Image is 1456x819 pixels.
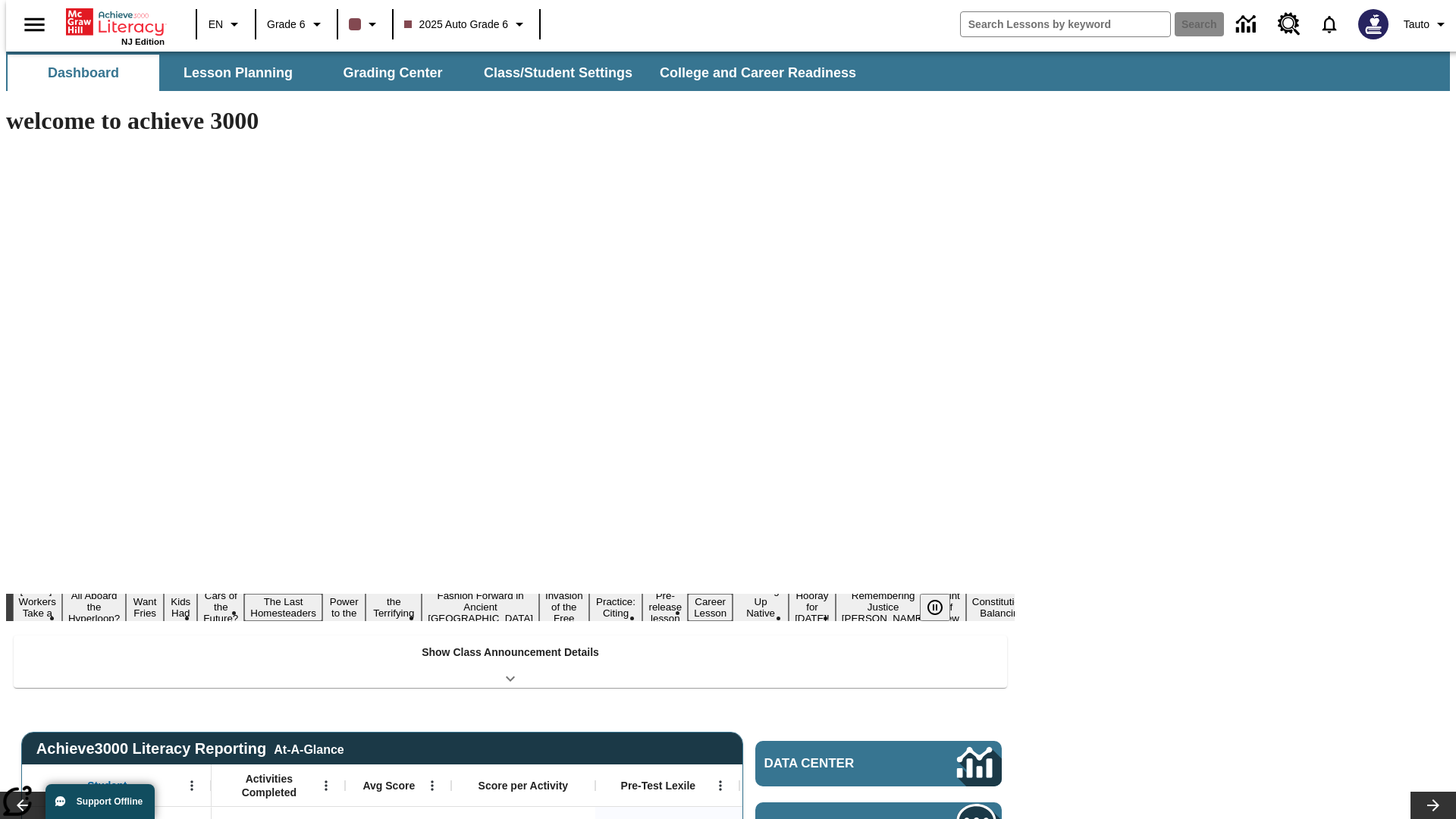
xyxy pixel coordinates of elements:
button: Slide 8 Attack of the Terrifying Tomatoes [366,582,422,632]
div: Home [66,5,165,46]
button: Slide 7 Solar Power to the People [322,582,366,632]
h1: welcome to achieve 3000 [6,107,1015,135]
button: Slide 15 Hooray for Constitution Day! [789,588,836,626]
button: Slide 13 Career Lesson [688,594,733,621]
div: Pause [920,594,965,621]
span: Grade 6 [267,17,306,33]
button: Lesson carousel, Next [1410,792,1456,819]
div: SubNavbar [6,52,1450,91]
button: Profile/Settings [1398,11,1456,38]
button: Lesson Planning [162,55,314,91]
button: Language: EN, Select a language [202,11,250,38]
span: Achieve3000 Literacy Reporting [36,740,344,758]
button: Open Menu [421,774,444,797]
button: Pause [920,594,950,621]
span: EN [209,17,223,33]
span: Data Center [764,756,906,771]
button: Select a new avatar [1349,5,1398,44]
span: Support Offline [77,796,143,807]
button: College and Career Readiness [648,55,868,91]
span: 2025 Auto Grade 6 [404,17,509,33]
span: Avg Score [362,779,415,792]
div: Show Class Announcement Details [14,635,1007,688]
img: Avatar [1358,9,1389,39]
button: Slide 9 Fashion Forward in Ancient Rome [422,588,539,626]
a: Resource Center, Will open in new tab [1269,4,1310,45]
p: Show Class Announcement Details [422,645,599,661]
button: Support Offline [45,784,155,819]
span: Tauto [1404,17,1429,33]
a: Notifications [1310,5,1349,44]
span: NJ Edition [121,37,165,46]
button: Slide 6 The Last Homesteaders [244,594,322,621]
button: Slide 12 Pre-release lesson [642,588,688,626]
button: Open side menu [12,2,57,47]
button: Class: 2025 Auto Grade 6, Select your class [398,11,535,38]
span: Score per Activity [479,779,569,792]
button: Slide 2 All Aboard the Hyperloop? [62,588,126,626]
button: Slide 16 Remembering Justice O'Connor [836,588,931,626]
button: Open Menu [709,774,732,797]
button: Open Menu [315,774,337,797]
button: Slide 1 Labor Day: Workers Take a Stand [13,582,62,632]
button: Slide 3 Do You Want Fries With That? [126,571,164,644]
span: Pre-Test Lexile [621,779,696,792]
span: Activities Completed [219,772,319,799]
button: Open Menu [180,774,203,797]
button: Dashboard [8,55,159,91]
span: Student [87,779,127,792]
div: SubNavbar [6,55,870,91]
button: Slide 10 The Invasion of the Free CD [539,576,589,638]
button: Slide 5 Cars of the Future? [197,588,244,626]
button: Slide 11 Mixed Practice: Citing Evidence [589,582,643,632]
button: Class/Student Settings [472,55,645,91]
button: Slide 4 Dirty Jobs Kids Had To Do [164,571,197,644]
a: Home [66,7,165,37]
input: search field [961,12,1170,36]
a: Data Center [1227,4,1269,45]
button: Class color is dark brown. Change class color [343,11,388,38]
button: Grade: Grade 6, Select a grade [261,11,332,38]
a: Data Center [755,741,1002,786]
div: At-A-Glance [274,740,344,757]
button: Slide 18 The Constitution's Balancing Act [966,582,1039,632]
button: Grading Center [317,55,469,91]
button: Slide 14 Cooking Up Native Traditions [733,582,789,632]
